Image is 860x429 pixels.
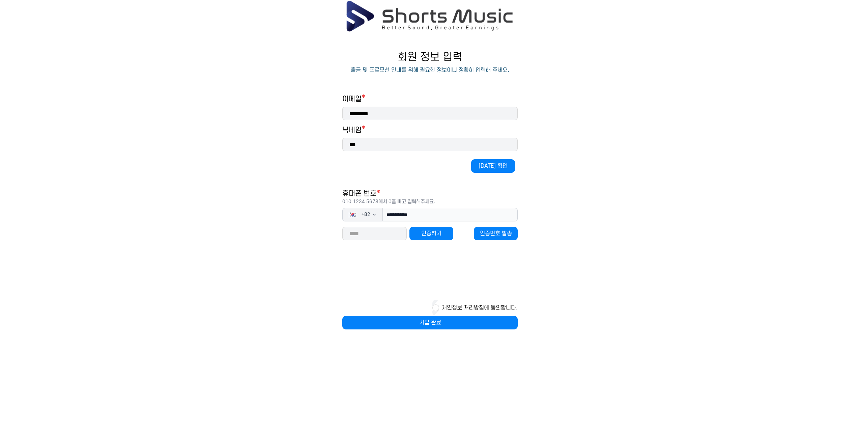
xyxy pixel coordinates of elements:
[342,51,518,63] p: 회원 정보 입력
[342,126,362,135] h1: 닉네임
[342,189,518,205] h1: 휴대폰 번호
[409,227,453,240] button: 인증하기
[342,95,518,104] h1: 이메일
[342,316,518,329] button: 가입 완료
[442,304,518,312] button: 개인정보 처리방침에 동의합니다.
[342,198,518,205] p: 010 1234 5678에서 0을 빼고 입력해주세요.
[362,211,370,218] span: + 82
[351,66,509,74] p: 출금 및 프로모션 안내를 위해 필요한 정보이니 정확히 입력해 주세요.
[474,227,518,240] button: 인증번호 발송
[471,159,515,173] button: [DATE] 확인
